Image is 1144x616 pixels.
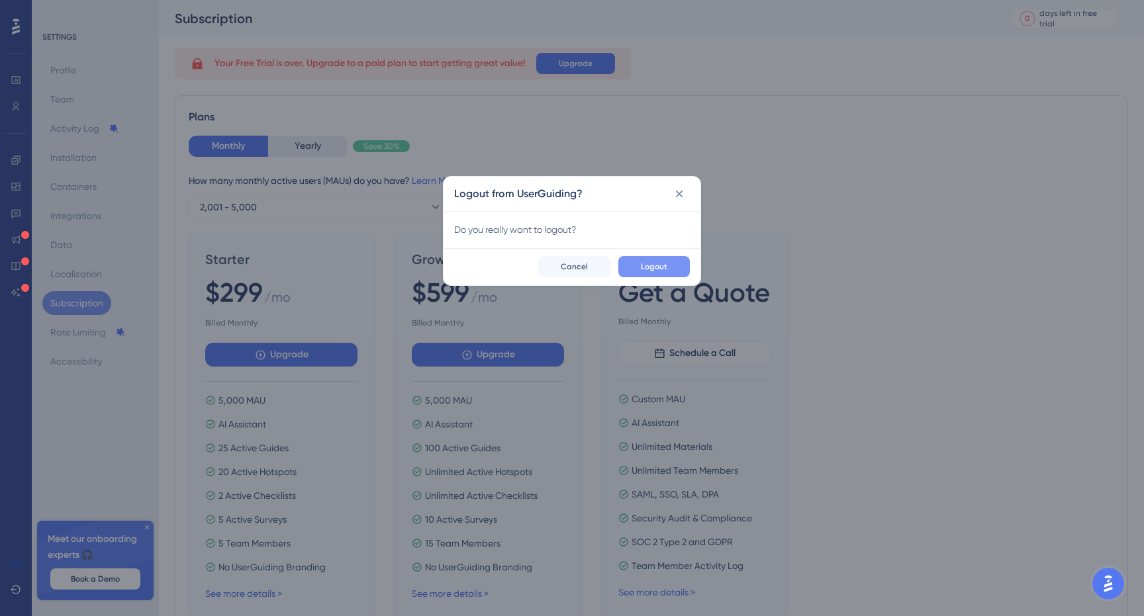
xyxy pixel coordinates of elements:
iframe: UserGuiding AI Assistant Launcher [1088,564,1128,603]
div: Do you really want to logout? [454,222,690,238]
h2: Logout from UserGuiding? [454,186,583,202]
span: Cancel [561,261,588,272]
span: Logout [641,261,667,272]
